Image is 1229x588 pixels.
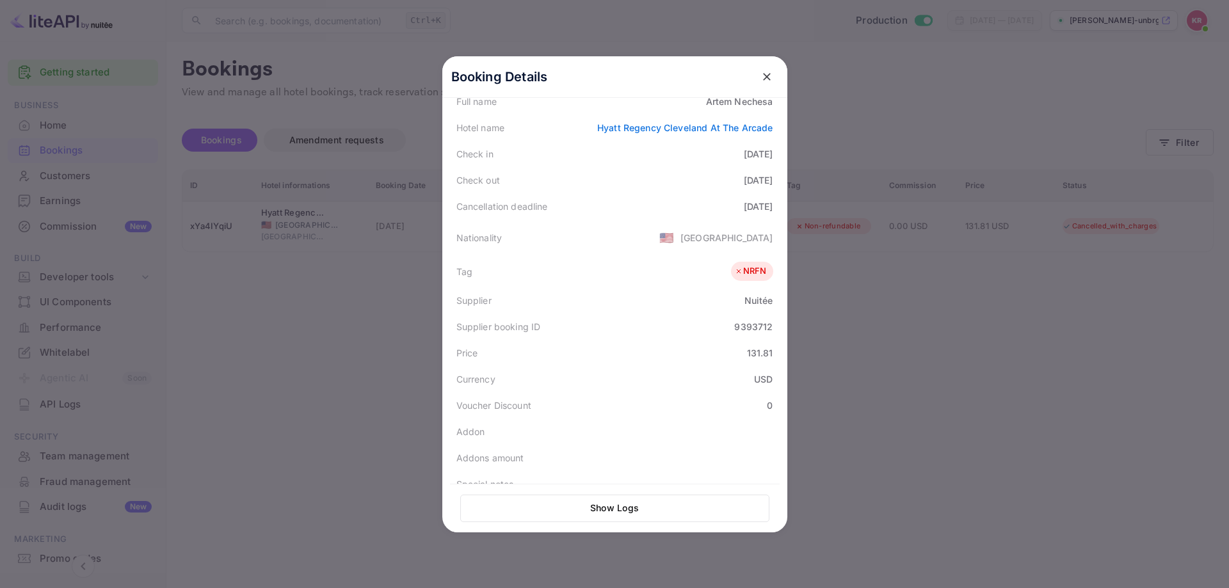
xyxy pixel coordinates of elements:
[680,231,773,244] div: [GEOGRAPHIC_DATA]
[451,67,548,86] p: Booking Details
[456,477,514,491] div: Special notes
[456,265,472,278] div: Tag
[456,121,505,134] div: Hotel name
[754,372,773,386] div: USD
[456,95,497,108] div: Full name
[659,226,674,249] span: United States
[744,200,773,213] div: [DATE]
[456,346,478,360] div: Price
[744,294,773,307] div: Nuitée
[456,231,502,244] div: Nationality
[755,65,778,88] button: close
[744,147,773,161] div: [DATE]
[456,451,524,465] div: Addons amount
[747,346,773,360] div: 131.81
[456,147,494,161] div: Check in
[456,372,495,386] div: Currency
[734,265,767,278] div: NRFN
[456,425,485,438] div: Addon
[456,200,548,213] div: Cancellation deadline
[734,320,773,333] div: 9393712
[456,173,500,187] div: Check out
[456,320,541,333] div: Supplier booking ID
[744,173,773,187] div: [DATE]
[460,495,769,522] button: Show Logs
[767,399,773,412] div: 0
[456,399,531,412] div: Voucher Discount
[456,294,492,307] div: Supplier
[597,122,773,133] a: Hyatt Regency Cleveland At The Arcade
[706,95,773,108] div: Artem Nechesa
